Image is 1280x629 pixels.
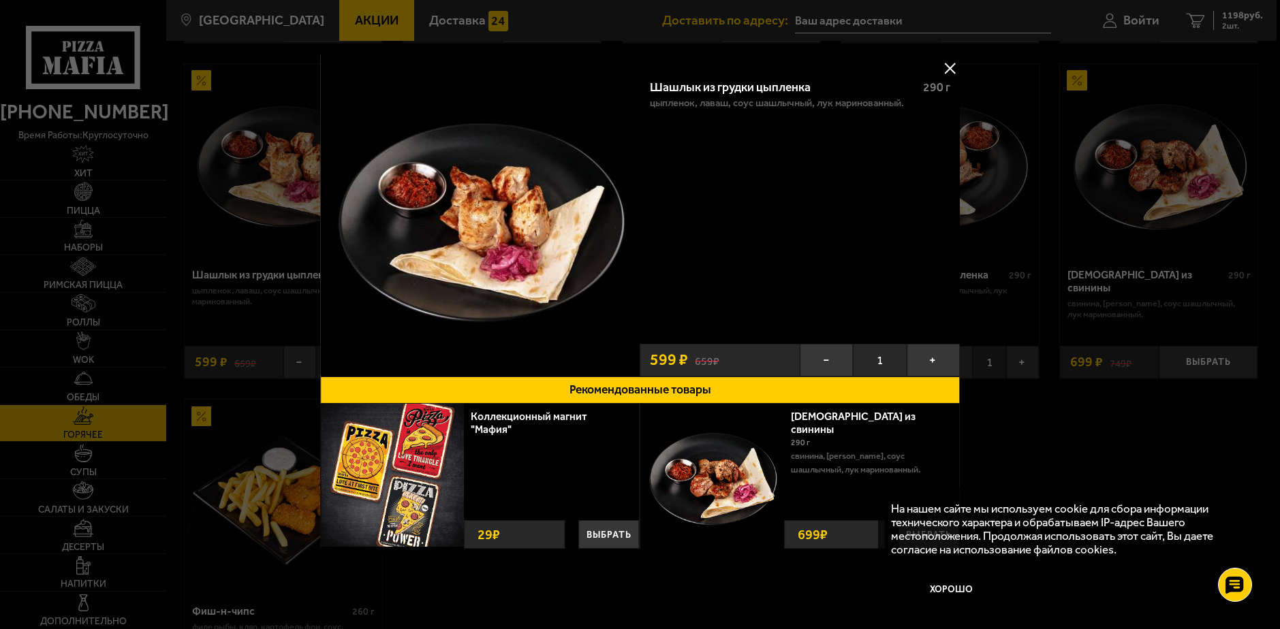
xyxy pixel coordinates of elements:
[907,344,960,376] button: +
[891,569,1011,609] button: Хорошо
[854,344,907,376] span: 1
[794,521,831,548] strong: 699 ₽
[471,410,587,436] a: Коллекционный магнит "Мафия"
[650,352,688,368] span: 599 ₽
[474,521,503,548] strong: 29 ₽
[791,449,949,476] p: свинина, [PERSON_NAME], соус шашлычный, лук маринованный.
[791,410,916,436] a: [DEMOGRAPHIC_DATA] из свинины
[891,501,1240,556] p: На нашем сайте мы используем cookie для сбора информации технического характера и обрабатываем IP...
[695,353,719,368] s: 659 ₽
[650,80,911,95] div: Шашлык из грудки цыпленка
[320,54,640,374] img: Шашлык из грудки цыпленка
[650,98,904,109] p: цыпленок, лаваш, соус шашлычный, лук маринованный.
[320,376,961,404] button: Рекомендованные товары
[923,80,950,94] span: 290 г
[320,54,640,376] a: Шашлык из грудки цыпленка
[791,438,810,447] span: 290 г
[800,344,853,376] button: −
[579,520,640,549] button: Выбрать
